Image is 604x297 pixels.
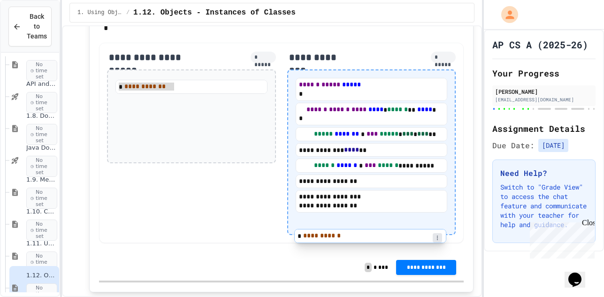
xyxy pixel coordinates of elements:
div: My Account [491,4,520,25]
span: Back to Teams [27,12,47,41]
h3: Need Help? [500,168,588,179]
h1: AP CS A (2025-26) [492,38,588,51]
p: Switch to "Grade View" to access the chat feature and communicate with your teacher for help and ... [500,183,588,229]
span: Due Date: [492,140,535,151]
span: No time set [26,124,57,145]
span: API and Libraries - Topic 1.7 [26,80,57,88]
span: No time set [26,60,57,82]
span: No time set [26,251,57,273]
h2: Assignment Details [492,122,596,135]
iframe: chat widget [526,219,595,259]
span: No time set [26,188,57,209]
span: No time set [26,220,57,241]
span: No time set [26,156,57,177]
span: Java Documentation with Comments - Topic 1.8 [26,144,57,152]
span: 1.10. Calling Class Methods [26,208,57,216]
div: Chat with us now!Close [4,4,65,60]
span: 1. Using Objects and Methods [77,9,122,16]
span: 1.12. Objects - Instances of Classes [133,7,296,18]
iframe: chat widget [565,259,595,288]
h2: Your Progress [492,67,596,80]
span: / [126,9,130,16]
div: [EMAIL_ADDRESS][DOMAIN_NAME] [495,96,593,103]
span: 1.12. Objects - Instances of Classes [26,272,57,280]
div: [PERSON_NAME] [495,87,593,96]
span: 1.9. Method Signatures [26,176,57,184]
span: 1.8. Documentation with Comments and Preconditions [26,112,57,120]
span: 1.11. Using the Math Class [26,240,57,248]
span: No time set [26,92,57,114]
span: [DATE] [538,139,568,152]
button: Back to Teams [8,7,52,46]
